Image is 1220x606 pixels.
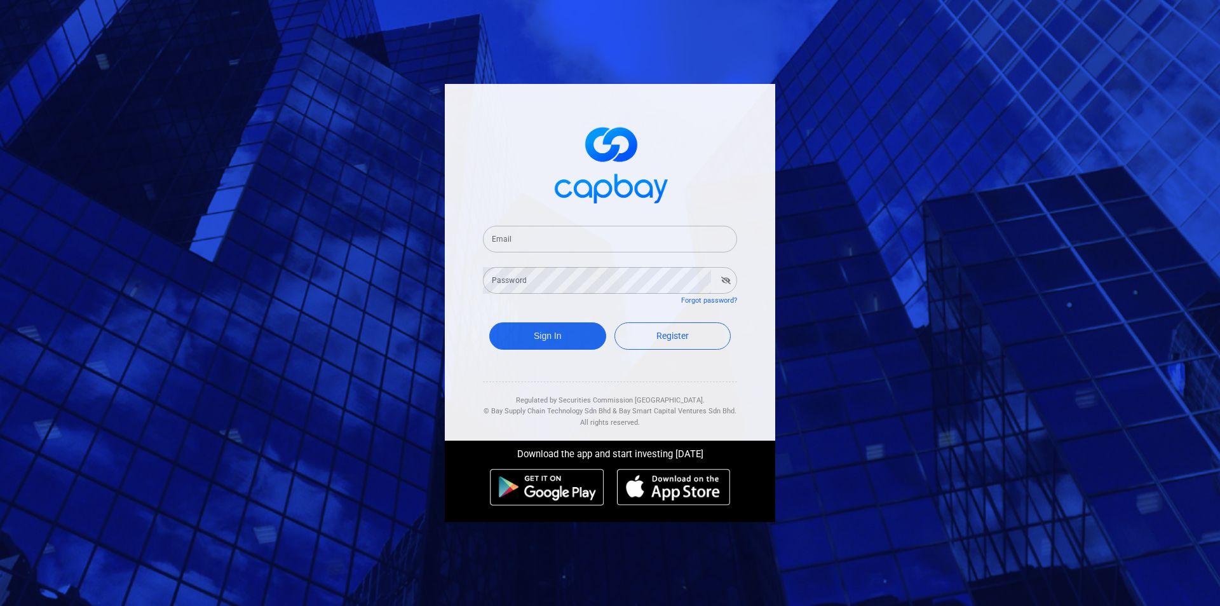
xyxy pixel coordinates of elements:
[619,407,736,415] span: Bay Smart Capital Ventures Sdn Bhd.
[489,322,606,350] button: Sign In
[656,331,689,341] span: Register
[681,296,737,305] a: Forgot password?
[546,116,674,210] img: logo
[614,322,731,350] a: Register
[490,469,604,506] img: android
[484,407,611,415] span: © Bay Supply Chain Technology Sdn Bhd
[617,469,730,506] img: ios
[435,441,785,462] div: Download the app and start investing [DATE]
[483,382,737,429] div: Regulated by Securities Commission [GEOGRAPHIC_DATA]. & All rights reserved.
